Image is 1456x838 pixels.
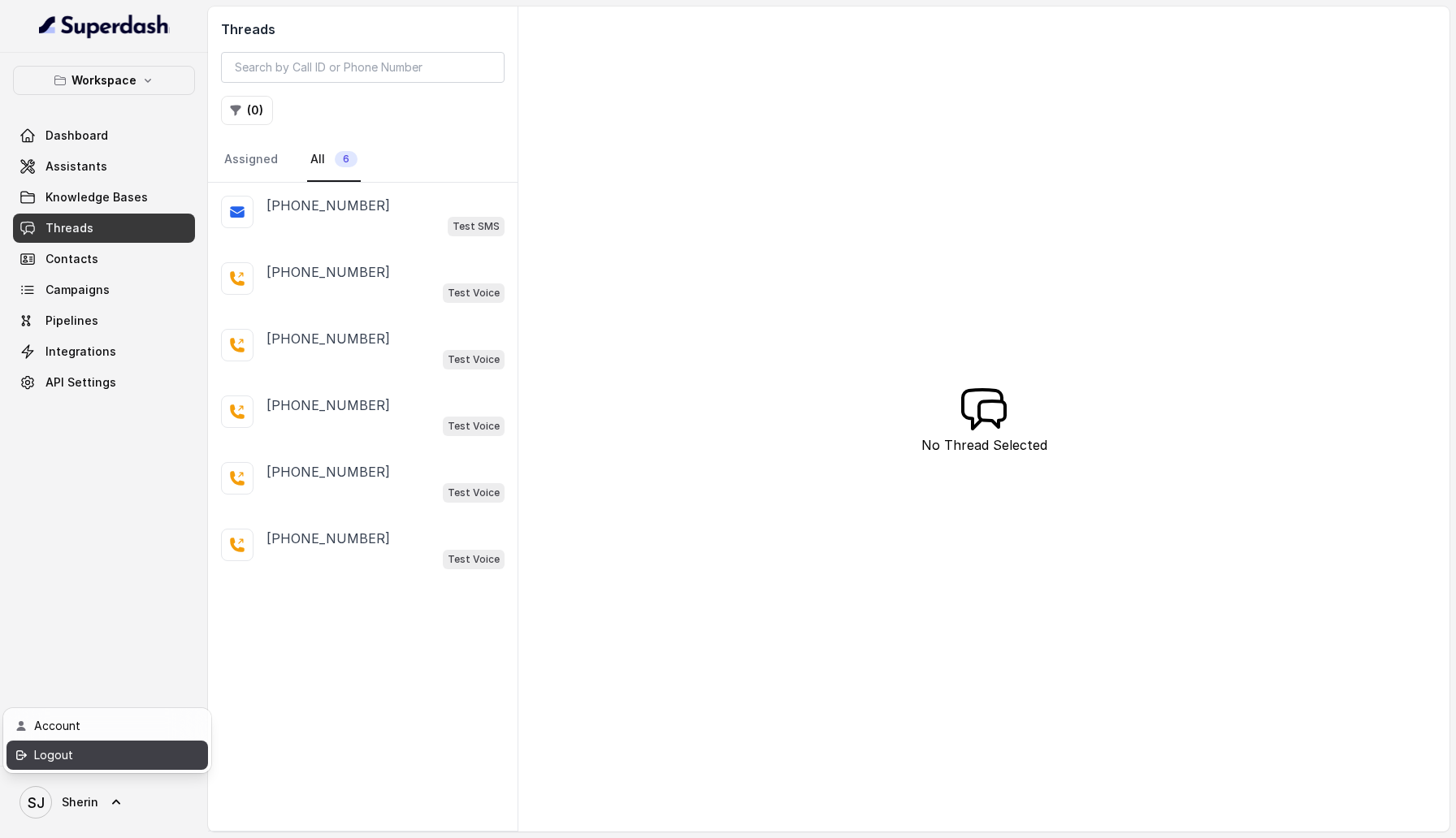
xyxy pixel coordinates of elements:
[13,780,195,825] a: Sherin
[34,716,172,736] div: Account
[62,794,98,810] span: Sherin
[28,794,45,811] text: SJ
[3,708,211,773] div: Sherin
[34,745,172,765] div: Logout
